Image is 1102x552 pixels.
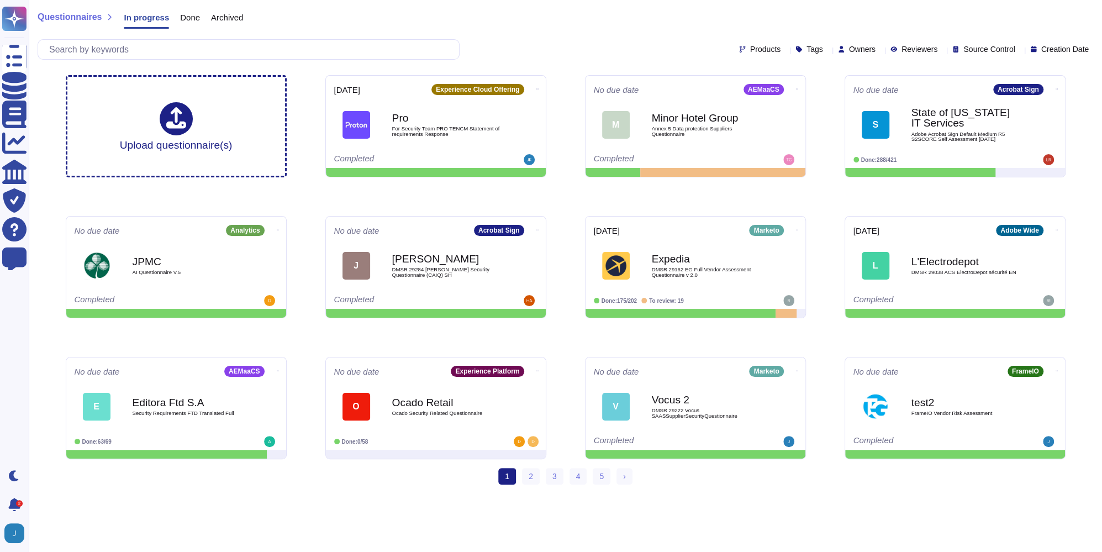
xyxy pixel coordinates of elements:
span: FrameIO Vendor Risk Assessment [911,411,1022,416]
button: user [2,521,32,545]
img: user [264,436,275,447]
b: State of [US_STATE] IT Services [911,107,1022,128]
div: O [342,393,370,420]
img: Logo [83,252,110,280]
span: Reviewers [901,45,937,53]
span: Done: 175/202 [602,298,637,304]
b: [PERSON_NAME] [392,254,503,264]
span: For Security Team PRO TENCM Statement of requirements Response [392,126,503,136]
b: Minor Hotel Group [652,113,762,123]
span: No due date [594,367,639,376]
div: Completed [594,154,729,165]
div: Acrobat Sign [474,225,524,236]
div: Adobe Wide [996,225,1043,236]
div: Experience Platform [451,366,524,377]
div: L [862,252,889,280]
span: No due date [334,367,379,376]
span: No due date [75,227,120,235]
span: Done [180,13,200,22]
div: Completed [594,436,729,447]
span: To review: 19 [649,298,684,304]
span: Owners [849,45,876,53]
span: No due date [853,367,899,376]
span: [DATE] [853,227,879,235]
span: AI Questionnaire V.5 [133,270,243,275]
span: 1 [498,468,516,485]
div: Experience Cloud Offering [431,84,524,95]
span: Done: 63/69 [82,439,112,445]
div: Acrobat Sign [993,84,1043,95]
img: user [783,436,794,447]
span: In progress [124,13,169,22]
b: test2 [911,397,1022,408]
span: [DATE] [334,86,360,94]
div: AEMaaCS [744,84,784,95]
span: DMSR 29222 Vocus SAASSupplierSecurityQuestionnaire [652,408,762,418]
img: user [528,436,539,447]
span: Creation Date [1041,45,1089,53]
span: Done: 0/58 [342,439,368,445]
div: J [342,252,370,280]
div: Upload questionnaire(s) [120,102,233,150]
img: user [524,295,535,306]
img: Logo [342,111,370,139]
div: M [602,111,630,139]
span: Security Requirements FTD Translated Full [133,411,243,416]
div: V [602,393,630,420]
div: Completed [334,154,470,165]
div: Marketo [749,225,783,236]
span: Archived [211,13,243,22]
b: Expedia [652,254,762,264]
a: 2 [522,468,540,485]
a: 3 [546,468,563,485]
span: Annex 5 Data protection Suppliers Questionnaire [652,126,762,136]
span: DMSR 29284 [PERSON_NAME] Security Questionnaire (CAIQ) SH [392,267,503,277]
span: Ocado Security Related Questionnaire [392,411,503,416]
span: DMSR 29162 EG Full Vendor Assessment Questionnaire v 2.0 [652,267,762,277]
div: Completed [853,436,989,447]
img: user [4,523,24,543]
span: No due date [594,86,639,94]
span: Adobe Acrobat Sign Default Medium R5 S2SCORE Self Assessment [DATE] [911,132,1022,142]
b: Vocus 2 [652,395,762,405]
a: 5 [593,468,610,485]
span: Products [750,45,781,53]
div: Completed [334,295,470,306]
img: user [783,295,794,306]
div: S [862,111,889,139]
img: user [1043,154,1054,165]
span: › [623,472,626,481]
img: user [1043,295,1054,306]
div: FrameIO [1008,366,1043,377]
span: Questionnaires [38,13,102,22]
b: Pro [392,113,503,123]
img: Logo [862,393,889,420]
div: AEMaaCS [224,366,265,377]
img: user [783,154,794,165]
span: DMSR 29038 ACS ElectroDepot sécurité EN [911,270,1022,275]
span: No due date [853,86,899,94]
div: Analytics [226,225,264,236]
div: 2 [16,500,23,507]
div: Completed [75,295,210,306]
div: E [83,393,110,420]
input: Search by keywords [44,40,459,59]
img: user [264,295,275,306]
span: Done: 288/421 [861,157,897,163]
img: user [524,154,535,165]
a: 4 [570,468,587,485]
img: user [1043,436,1054,447]
b: JPMC [133,256,243,267]
div: Marketo [749,366,783,377]
b: L'Electrodepot [911,256,1022,267]
span: Source Control [963,45,1015,53]
img: user [514,436,525,447]
div: Completed [853,295,989,306]
span: [DATE] [594,227,620,235]
span: No due date [334,227,379,235]
b: Ocado Retail [392,397,503,408]
span: No due date [75,367,120,376]
img: Logo [602,252,630,280]
span: Tags [806,45,823,53]
b: Editora Ftd S.A [133,397,243,408]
